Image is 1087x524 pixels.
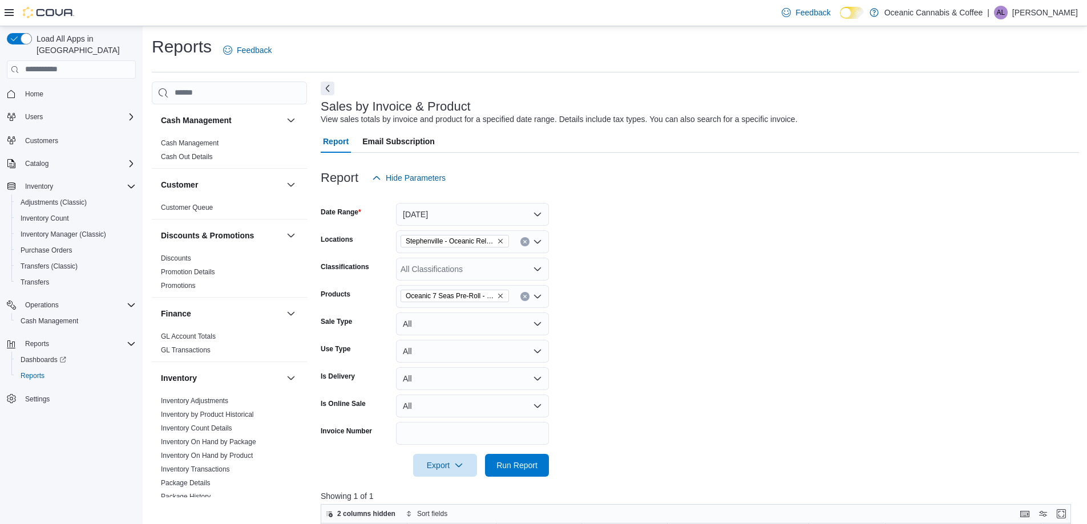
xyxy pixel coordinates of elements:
[161,139,219,147] a: Cash Management
[161,410,254,419] span: Inventory by Product Historical
[16,314,83,328] a: Cash Management
[323,130,349,153] span: Report
[161,115,282,126] button: Cash Management
[161,139,219,148] span: Cash Management
[533,237,542,246] button: Open list of options
[16,196,136,209] span: Adjustments (Classic)
[533,292,542,301] button: Open list of options
[21,246,72,255] span: Purchase Orders
[21,298,136,312] span: Operations
[2,297,140,313] button: Operations
[16,369,49,383] a: Reports
[21,262,78,271] span: Transfers (Classic)
[11,194,140,210] button: Adjustments (Classic)
[161,478,211,488] span: Package Details
[161,411,254,419] a: Inventory by Product Historical
[161,267,215,277] span: Promotion Details
[25,395,50,404] span: Settings
[321,426,372,436] label: Invoice Number
[16,275,54,289] a: Transfers
[1018,507,1032,521] button: Keyboard shortcuts
[7,81,136,437] nav: Complex example
[11,258,140,274] button: Transfers (Classic)
[2,86,140,102] button: Home
[16,259,136,273] span: Transfers (Classic)
[161,372,197,384] h3: Inventory
[21,180,136,193] span: Inventory
[21,87,48,101] a: Home
[2,391,140,407] button: Settings
[161,346,211,354] a: GL Transactions
[520,292,530,301] button: Clear input
[795,7,830,18] span: Feedback
[396,203,549,226] button: [DATE]
[16,275,136,289] span: Transfers
[21,278,49,287] span: Transfers
[21,298,63,312] button: Operations
[11,242,140,258] button: Purchase Orders
[161,179,198,190] h3: Customer
[21,337,136,351] span: Reports
[16,196,91,209] a: Adjustments (Classic)
[161,254,191,262] a: Discounts
[161,230,254,241] h3: Discounts & Promotions
[840,7,864,19] input: Dark Mode
[16,369,136,383] span: Reports
[25,159,49,168] span: Catalog
[161,268,215,276] a: Promotion Details
[284,307,298,320] button: Finance
[21,110,47,124] button: Users
[401,235,509,247] span: Stephenville - Oceanic Releaf
[520,237,530,246] button: Clear input
[16,228,111,241] a: Inventory Manager (Classic)
[11,274,140,290] button: Transfers
[21,337,54,351] button: Reports
[161,493,211,501] a: Package History
[161,204,213,212] a: Customer Queue
[21,180,58,193] button: Inventory
[2,336,140,352] button: Reports
[161,332,216,340] a: GL Account Totals
[884,6,983,19] p: Oceanic Cannabis & Coffee
[161,437,256,446] span: Inventory On Hand by Package
[21,157,53,170] button: Catalog
[161,254,191,263] span: Discounts
[21,392,136,406] span: Settings
[284,229,298,242] button: Discounts & Promotions
[11,313,140,329] button: Cash Management
[420,454,470,477] span: Export
[321,372,355,381] label: Is Delivery
[16,314,136,328] span: Cash Management
[1054,507,1068,521] button: Enter fullscreen
[367,166,450,189] button: Hide Parameters
[161,230,282,241] button: Discounts & Promotions
[32,33,136,56] span: Load All Apps in [GEOGRAPHIC_DATA]
[161,308,191,319] h3: Finance
[161,282,196,290] a: Promotions
[406,290,495,302] span: Oceanic 7 Seas Pre-Roll - 5 x 0.5g
[21,157,136,170] span: Catalog
[152,330,307,361] div: Finance
[2,178,140,194] button: Inventory
[401,507,452,521] button: Sort fields
[284,178,298,192] button: Customer
[161,424,232,433] span: Inventory Count Details
[161,438,256,446] a: Inventory On Hand by Package
[11,226,140,242] button: Inventory Manager (Classic)
[321,208,361,217] label: Date Range
[161,281,196,290] span: Promotions
[321,235,353,244] label: Locations
[11,210,140,226] button: Inventory Count
[362,130,435,153] span: Email Subscription
[1012,6,1078,19] p: [PERSON_NAME]
[11,368,140,384] button: Reports
[337,509,395,518] span: 2 columns hidden
[321,171,358,185] h3: Report
[161,346,211,355] span: GL Transactions
[321,100,471,113] h3: Sales by Invoice & Product
[321,290,350,299] label: Products
[25,112,43,121] span: Users
[161,152,213,161] span: Cash Out Details
[21,392,54,406] a: Settings
[161,179,282,190] button: Customer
